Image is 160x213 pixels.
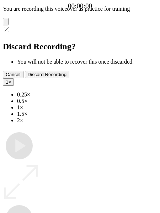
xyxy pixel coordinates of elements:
li: 0.25× [17,91,157,98]
li: 0.5× [17,98,157,104]
button: Cancel [3,71,23,78]
li: You will not be able to recover this once discarded. [17,59,157,65]
li: 1× [17,104,157,111]
p: You are recording this voiceover as practice for training [3,6,157,12]
a: 00:00:00 [68,2,92,10]
li: 1.5× [17,111,157,117]
li: 2× [17,117,157,124]
h2: Discard Recording? [3,42,157,51]
button: Discard Recording [25,71,70,78]
button: 1× [3,78,14,86]
span: 1 [6,79,8,85]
